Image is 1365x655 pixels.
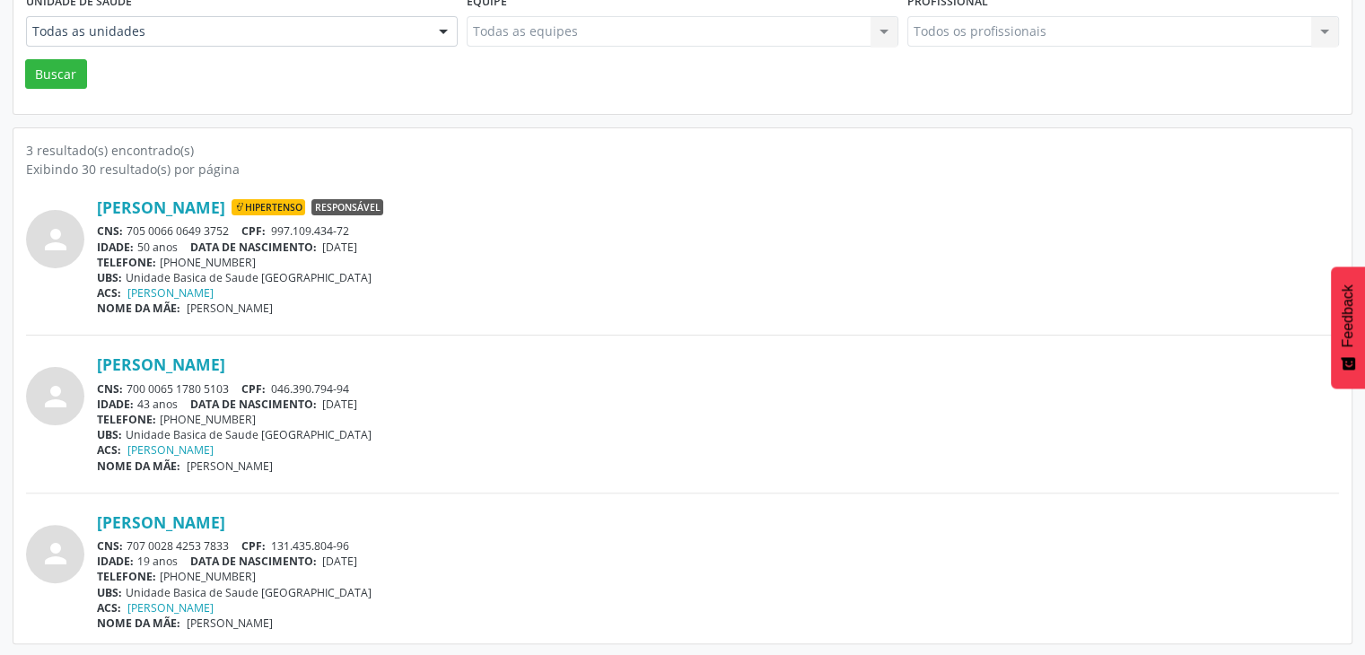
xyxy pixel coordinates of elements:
span: TELEFONE: [97,569,156,584]
span: [DATE] [322,397,357,412]
div: 43 anos [97,397,1339,412]
a: [PERSON_NAME] [127,285,214,301]
span: DATA DE NASCIMENTO: [190,240,317,255]
div: Exibindo 30 resultado(s) por página [26,160,1339,179]
button: Buscar [25,59,87,90]
span: TELEFONE: [97,255,156,270]
div: [PHONE_NUMBER] [97,412,1339,427]
button: Feedback - Mostrar pesquisa [1331,266,1365,389]
span: CPF: [241,381,266,397]
span: Responsável [311,199,383,215]
div: [PHONE_NUMBER] [97,255,1339,270]
a: [PERSON_NAME] [127,442,214,458]
span: UBS: [97,270,122,285]
div: Unidade Basica de Saude [GEOGRAPHIC_DATA] [97,585,1339,600]
a: [PERSON_NAME] [97,512,225,532]
span: 131.435.804-96 [271,538,349,554]
span: IDADE: [97,397,134,412]
span: IDADE: [97,554,134,569]
div: 50 anos [97,240,1339,255]
span: [DATE] [322,554,357,569]
span: NOME DA MÃE: [97,301,180,316]
span: [DATE] [322,240,357,255]
div: 705 0066 0649 3752 [97,223,1339,239]
span: Feedback [1340,284,1356,347]
i: person [39,223,72,256]
span: CNS: [97,538,123,554]
a: [PERSON_NAME] [127,600,214,616]
span: [PERSON_NAME] [187,458,273,474]
span: NOME DA MÃE: [97,458,180,474]
span: CPF: [241,223,266,239]
span: NOME DA MÃE: [97,616,180,631]
span: ACS: [97,600,121,616]
span: [PERSON_NAME] [187,616,273,631]
span: DATA DE NASCIMENTO: [190,397,317,412]
span: DATA DE NASCIMENTO: [190,554,317,569]
span: UBS: [97,585,122,600]
span: ACS: [97,442,121,458]
div: [PHONE_NUMBER] [97,569,1339,584]
span: 046.390.794-94 [271,381,349,397]
div: 19 anos [97,554,1339,569]
i: person [39,380,72,413]
i: person [39,537,72,570]
span: CNS: [97,381,123,397]
a: [PERSON_NAME] [97,354,225,374]
div: 700 0065 1780 5103 [97,381,1339,397]
a: [PERSON_NAME] [97,197,225,217]
div: Unidade Basica de Saude [GEOGRAPHIC_DATA] [97,270,1339,285]
span: TELEFONE: [97,412,156,427]
div: 3 resultado(s) encontrado(s) [26,141,1339,160]
span: CNS: [97,223,123,239]
div: Unidade Basica de Saude [GEOGRAPHIC_DATA] [97,427,1339,442]
span: Todas as unidades [32,22,421,40]
span: IDADE: [97,240,134,255]
span: 997.109.434-72 [271,223,349,239]
div: 707 0028 4253 7833 [97,538,1339,554]
span: UBS: [97,427,122,442]
span: [PERSON_NAME] [187,301,273,316]
span: ACS: [97,285,121,301]
span: CPF: [241,538,266,554]
span: Hipertenso [232,199,305,215]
